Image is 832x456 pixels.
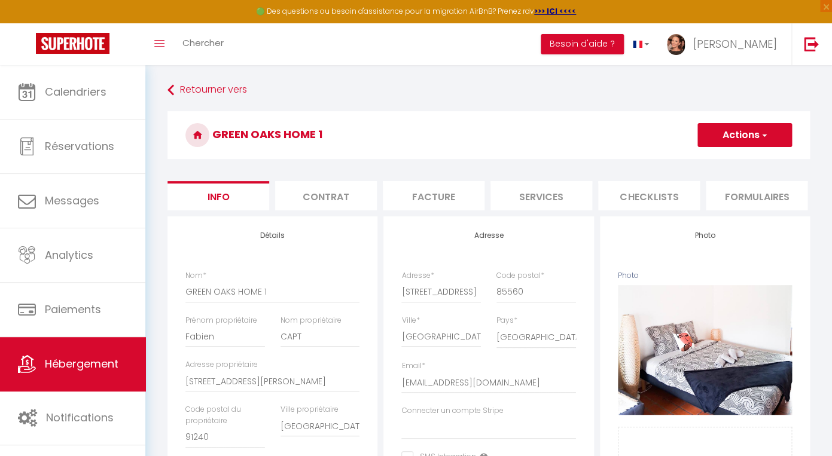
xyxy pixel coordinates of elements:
[401,315,419,326] label: Ville
[167,79,810,101] a: Retourner vers
[45,247,93,262] span: Analytics
[45,84,106,99] span: Calendriers
[167,181,269,210] li: Info
[46,410,114,425] span: Notifications
[401,405,503,417] label: Connecter un compte Stripe
[185,404,265,427] label: Code postal du propriétaire
[697,123,792,147] button: Actions
[182,36,224,49] span: Chercher
[185,231,359,240] h4: Détails
[618,231,792,240] h4: Photo
[658,23,791,65] a: ... [PERSON_NAME]
[45,356,118,371] span: Hébergement
[496,315,517,326] label: Pays
[36,33,109,54] img: Super Booking
[490,181,592,210] li: Services
[804,36,819,51] img: logout
[185,270,206,281] label: Nom
[275,181,377,210] li: Contrat
[401,231,575,240] h4: Adresse
[618,270,639,281] label: Photo
[173,23,233,65] a: Chercher
[185,359,258,371] label: Adresse propriétaire
[45,139,114,154] span: Réservations
[401,270,434,281] label: Adresse
[185,315,257,326] label: Prénom propriétaire
[693,36,776,51] span: [PERSON_NAME]
[706,181,807,210] li: Formulaires
[534,6,576,16] a: >>> ICI <<<<
[167,111,810,159] h3: GREEN OAKS HOME 1
[496,270,544,281] label: Code postal
[383,181,484,210] li: Facture
[541,34,624,54] button: Besoin d'aide ?
[281,404,339,415] label: Ville propriétaire
[281,315,342,326] label: Nom propriétaire
[667,34,685,55] img: ...
[401,360,425,372] label: Email
[45,302,101,317] span: Paiements
[598,181,700,210] li: Checklists
[45,193,99,208] span: Messages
